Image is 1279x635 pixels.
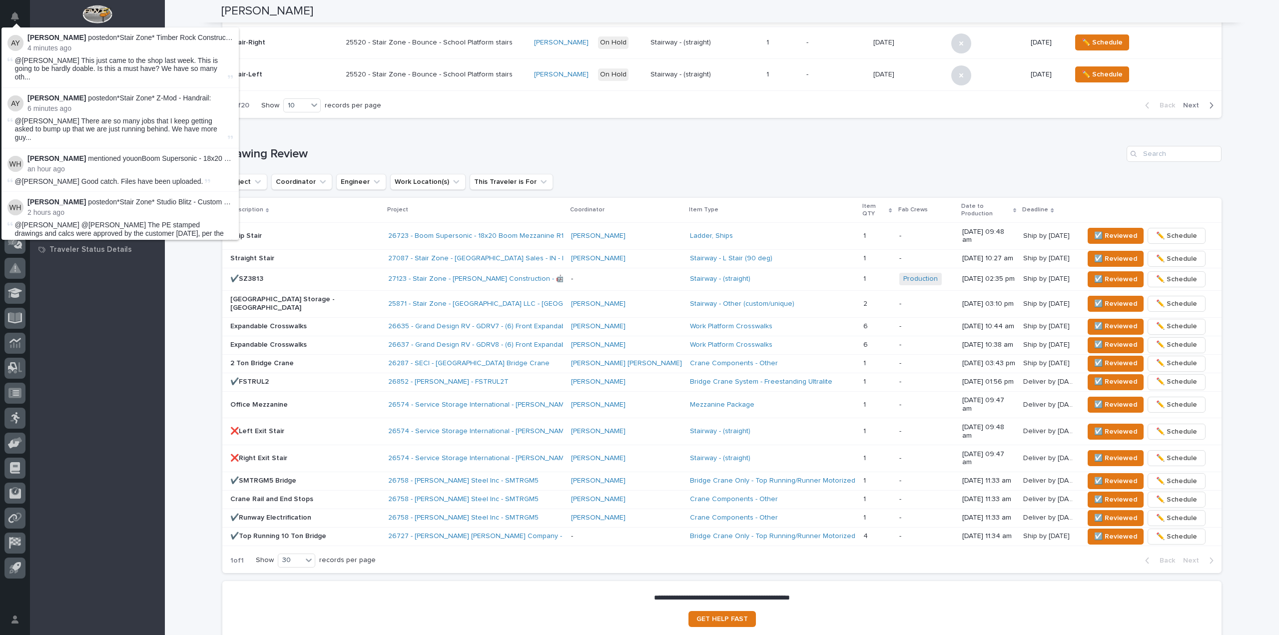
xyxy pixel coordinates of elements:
button: This Traveler is For [470,174,553,190]
p: 6 [863,320,870,331]
div: On Hold [598,36,629,49]
tr: ✔️SMTRGM5 Bridge26758 - [PERSON_NAME] Steel Inc - SMTRGM5 [PERSON_NAME] Bridge Crane Only - Top R... [222,472,1222,490]
span: Back [1154,556,1175,565]
button: ✏️ Schedule [1075,34,1129,50]
button: ☑️ Reviewed [1088,319,1144,335]
p: 6 [863,339,870,349]
p: 1 [863,493,868,504]
a: 26852 - [PERSON_NAME] - FSTRUL2T [388,378,509,386]
a: 26637 - Grand Design RV - GDRV8 - (6) Front Expandable Crosswalks [388,341,610,349]
p: 1 of 1 [222,549,252,573]
p: Deadline [1022,204,1048,215]
div: 10 [284,100,308,111]
p: 25520 - Stair Zone - Bounce - School Platform stairs [346,70,521,79]
strong: [PERSON_NAME] [27,198,86,206]
button: ✏️ Schedule [1148,337,1206,353]
tr: 2 Ton Bridge Crane26287 - SECI - [GEOGRAPHIC_DATA] Bridge Crane [PERSON_NAME] [PERSON_NAME] Crane... [222,354,1222,373]
p: 1 [863,425,868,436]
span: @[PERSON_NAME] There are so many jobs that I keep getting asked to bump up that we are just runni... [15,117,226,142]
p: [DATE] 10:38 am [962,341,1016,349]
button: ☑️ Reviewed [1088,271,1144,287]
button: ☑️ Reviewed [1088,397,1144,413]
p: 6 minutes ago [27,104,233,113]
strong: [PERSON_NAME] [27,33,86,41]
a: [PERSON_NAME] [571,514,626,522]
button: ☑️ Reviewed [1088,424,1144,440]
p: - [899,378,954,386]
p: Deliver by [DATE] [1023,475,1078,485]
tr: ✔️FSTRUL226852 - [PERSON_NAME] - FSTRUL2T [PERSON_NAME] Bridge Crane System - Freestanding Ultral... [222,373,1222,391]
input: Search [1127,146,1222,162]
p: ✔️Runway Electrification [230,514,380,522]
tr: [GEOGRAPHIC_DATA] Storage - [GEOGRAPHIC_DATA]25871 - Stair Zone - [GEOGRAPHIC_DATA] LLC - [GEOGRA... [222,290,1222,317]
span: ☑️ Reviewed [1094,339,1137,351]
p: ❌Right Exit Stair [230,454,380,463]
p: Ship Stair [230,232,380,240]
p: [DATE] 09:48 am [962,423,1016,440]
a: 26758 - [PERSON_NAME] Steel Inc - SMTRGM5 [388,514,539,522]
p: 2 Ton Bridge Crane [230,359,380,368]
a: Production [903,275,938,283]
button: ☑️ Reviewed [1088,228,1144,244]
tr: Ship Stair26723 - Boom Supersonic - 18x20 Boom Mezzanine R1 [PERSON_NAME] Ladder, Ships 11 -[DATE... [222,223,1222,250]
span: ✏️ Schedule [1156,376,1197,388]
p: - [899,401,954,409]
tr: Straight Stair27087 - Stair Zone - [GEOGRAPHIC_DATA] Sales - IN - L Stair [PERSON_NAME] Stairway ... [222,249,1222,268]
a: Stairway - (straight) [690,275,750,283]
button: ☑️ Reviewed [1088,337,1144,353]
p: 1 of 20 [222,93,257,118]
p: [DATE] 10:44 am [962,322,1016,331]
p: 1 [766,36,771,47]
strong: [PERSON_NAME] [27,154,86,162]
p: Ship by [DATE] [1023,357,1072,368]
p: 4 [863,530,870,541]
span: ☑️ Reviewed [1094,230,1137,242]
p: Traveler Status Details [49,245,132,254]
button: ☑️ Reviewed [1088,510,1144,526]
span: Back [1154,101,1175,110]
p: 1 [863,252,868,263]
a: Bridge Crane Only - Top Running/Runner Motorized [690,477,855,485]
p: Ship by [DATE] [1023,298,1072,308]
a: Work Platform Crosswalks [690,341,772,349]
span: ☑️ Reviewed [1094,253,1137,265]
span: ✏️ Schedule [1156,426,1197,438]
span: ✏️ Schedule [1156,339,1197,351]
tr: ✔️Runway Electrification26758 - [PERSON_NAME] Steel Inc - SMTRGM5 [PERSON_NAME] Crane Components ... [222,509,1222,527]
p: - [899,477,954,485]
button: Notifications [4,6,25,27]
button: ✏️ Schedule [1148,473,1206,489]
button: ✏️ Schedule [1148,510,1206,526]
p: Item QTY [862,201,886,219]
a: Crane Components - Other [690,514,778,522]
p: Stair-Right [230,38,338,47]
a: GET HELP FAST [688,611,756,627]
p: Expandable Crosswalks [230,322,380,331]
p: [DATE] 09:47 am [962,396,1016,413]
p: posted on : [27,94,233,102]
p: an hour ago [27,165,233,173]
p: ✔️FSTRUL2 [230,378,380,386]
h2: [PERSON_NAME] [221,4,313,18]
a: Traveler Status Details [30,242,165,257]
span: ☑️ Reviewed [1094,357,1137,369]
span: ☑️ Reviewed [1094,452,1137,464]
a: [PERSON_NAME] [571,322,626,331]
img: Wynne Hochstetler [7,199,23,215]
p: 1 [863,399,868,409]
a: Crane Components - Other [690,495,778,504]
a: [PERSON_NAME] [571,300,626,308]
a: 26727 - [PERSON_NAME] [PERSON_NAME] Company - AF Steel - 10 Ton Bridges [388,532,644,541]
button: ✏️ Schedule [1148,397,1206,413]
a: [PERSON_NAME] [571,495,626,504]
tr: ✔️SZ381327123 - Stair Zone - [PERSON_NAME] Construction - 🤖 (v2) E-Commerce Order with Fab Item -... [222,268,1222,290]
span: ☑️ Reviewed [1094,512,1137,524]
p: Fab Crews [898,204,928,215]
span: ☑️ Reviewed [1094,531,1137,543]
p: [DATE] 03:10 pm [962,300,1016,308]
a: Boom Supersonic - 18x20 Boom Mezzanine [142,154,278,162]
span: ☑️ Reviewed [1094,475,1137,487]
p: - [899,359,954,368]
h1: Drawing Review [222,147,1123,161]
p: - [899,427,954,436]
